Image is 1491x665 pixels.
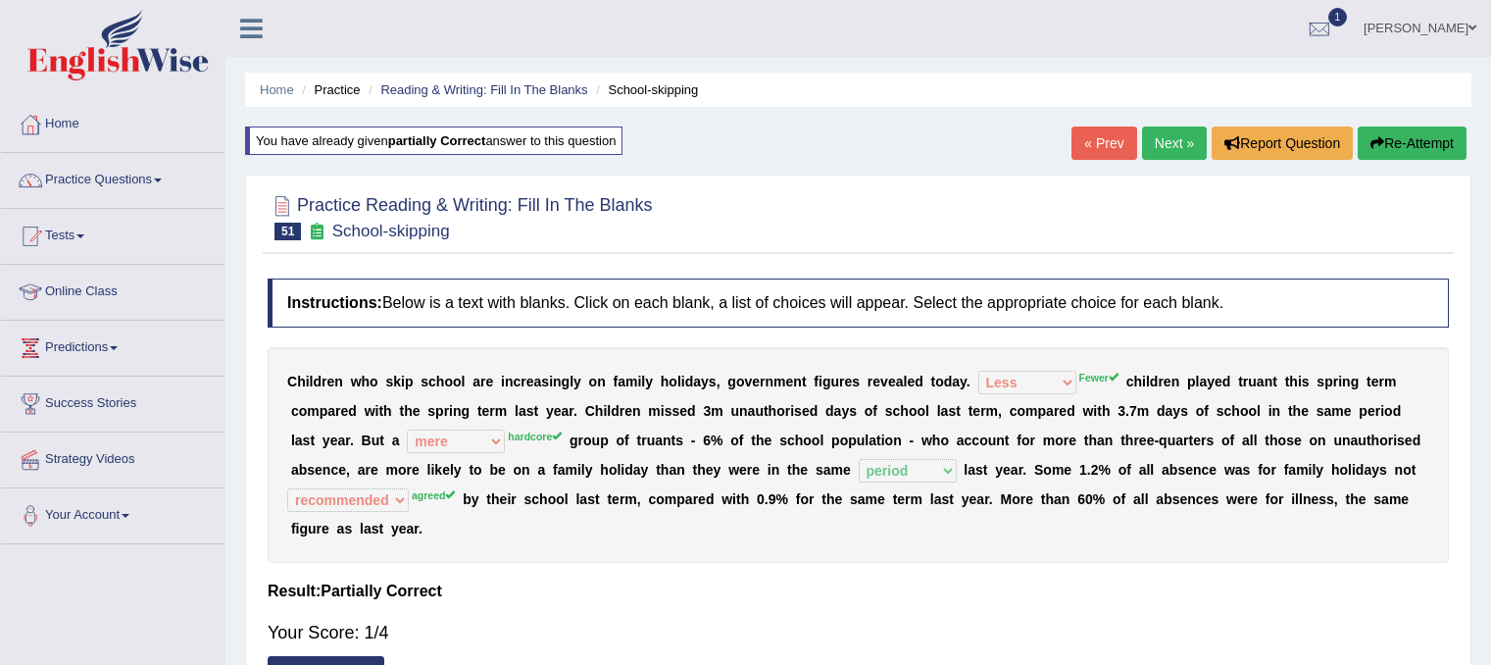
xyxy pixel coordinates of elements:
span: 51 [274,223,301,240]
b: i [549,374,553,389]
b: s [671,403,679,419]
b: 6 [703,433,711,448]
h4: Below is a text with blanks. Click on each blank, a list of choices will appear. Select the appro... [268,279,1449,328]
b: t [399,403,404,419]
b: e [413,403,421,419]
b: a [952,374,960,389]
b: n [1265,374,1273,389]
b: i [681,374,685,389]
b: a [834,403,842,419]
b: o [444,374,453,389]
b: i [449,403,453,419]
b: o [865,403,873,419]
b: c [1010,403,1018,419]
b: p [435,403,444,419]
b: y [546,403,554,419]
b: v [744,374,752,389]
a: Predictions [1,321,224,370]
b: o [935,374,944,389]
b: h [297,374,306,389]
b: n [597,374,606,389]
b: d [313,374,322,389]
b: u [830,374,839,389]
b: f [614,374,619,389]
b: c [1224,403,1232,419]
b: 7 [1129,403,1137,419]
b: a [1199,374,1207,389]
a: Practice Questions [1,153,224,202]
b: s [541,374,549,389]
b: g [462,403,471,419]
b: i [1268,403,1272,419]
b: y [1172,403,1180,419]
b: s [526,403,534,419]
b: e [1301,403,1309,419]
b: r [760,374,765,389]
b: - [691,433,696,448]
b: i [501,374,505,389]
b: m [307,403,319,419]
b: partially correct [388,133,486,148]
b: h [1133,374,1142,389]
b: a [392,433,400,448]
b: a [655,433,663,448]
b: e [554,403,562,419]
div: You have already given answer to this question [245,127,622,155]
b: l [310,374,314,389]
b: i [1142,374,1146,389]
b: v [880,374,888,389]
b: l [570,374,573,389]
b: t [764,403,769,419]
b: n [793,374,802,389]
b: t [477,403,482,419]
b: c [428,374,436,389]
b: w [351,374,362,389]
span: 1 [1328,8,1348,26]
b: t [671,433,676,448]
b: o [776,403,785,419]
b: c [893,403,901,419]
b: e [1371,374,1379,389]
a: Home [260,82,294,97]
b: e [872,374,880,389]
b: y [573,374,581,389]
b: s [1217,403,1224,419]
b: c [291,403,299,419]
b: p [600,433,609,448]
b: i [603,403,607,419]
b: o [583,433,592,448]
b: d [944,374,953,389]
b: o [1018,403,1026,419]
b: i [790,403,794,419]
b: d [348,403,357,419]
b: g [570,433,578,448]
b: n [739,403,748,419]
b: r [480,374,485,389]
b: l [1257,403,1261,419]
b: s [665,403,672,419]
b: r [322,374,326,389]
b: t [1285,374,1290,389]
b: e [326,374,334,389]
b: m [1025,403,1037,419]
b: y [960,374,967,389]
b: n [553,374,562,389]
b: Instructions: [287,294,382,311]
a: « Prev [1071,127,1136,160]
b: a [1257,374,1265,389]
b: e [888,374,896,389]
b: n [1272,403,1281,419]
b: a [1324,403,1332,419]
b: r [785,403,790,419]
b: h [1289,374,1298,389]
b: y [841,403,849,419]
b: c [513,374,521,389]
b: o [617,433,625,448]
b: o [453,374,462,389]
b: y [645,374,653,389]
b: r [444,403,449,419]
b: u [730,403,739,419]
b: n [632,403,641,419]
b: . [1125,403,1129,419]
b: s [885,403,893,419]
